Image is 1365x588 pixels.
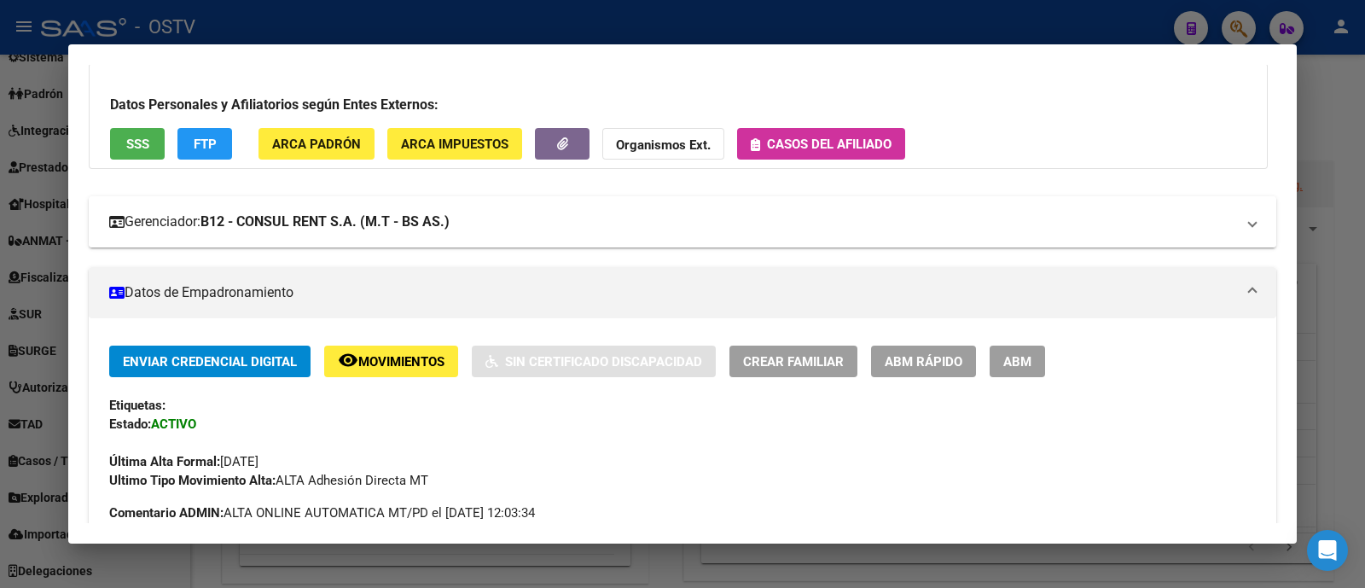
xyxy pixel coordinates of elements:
[358,354,444,370] span: Movimientos
[89,267,1276,318] mat-expansion-panel-header: Datos de Empadronamiento
[1307,530,1348,571] div: Open Intercom Messenger
[743,354,844,370] span: Crear Familiar
[194,137,217,152] span: FTP
[258,128,375,160] button: ARCA Padrón
[109,454,220,469] strong: Última Alta Formal:
[109,454,258,469] span: [DATE]
[151,416,196,432] strong: ACTIVO
[272,137,361,152] span: ARCA Padrón
[109,212,1235,232] mat-panel-title: Gerenciador:
[89,196,1276,247] mat-expansion-panel-header: Gerenciador:B12 - CONSUL RENT S.A. (M.T - BS AS.)
[109,398,166,413] strong: Etiquetas:
[200,212,450,232] strong: B12 - CONSUL RENT S.A. (M.T - BS AS.)
[885,354,962,370] span: ABM Rápido
[602,128,724,160] button: Organismos Ext.
[616,137,711,153] strong: Organismos Ext.
[109,473,428,488] span: ALTA Adhesión Directa MT
[177,128,232,160] button: FTP
[109,505,224,521] strong: Comentario ADMIN:
[990,346,1045,377] button: ABM
[737,128,905,160] button: Casos del afiliado
[110,95,1246,115] h3: Datos Personales y Afiliatorios según Entes Externos:
[109,504,535,522] span: ALTA ONLINE AUTOMATICA MT/PD el [DATE] 12:03:34
[109,416,151,432] strong: Estado:
[123,354,297,370] span: Enviar Credencial Digital
[1003,354,1031,370] span: ABM
[126,137,149,152] span: SSS
[767,137,892,152] span: Casos del afiliado
[109,282,1235,303] mat-panel-title: Datos de Empadronamiento
[110,128,165,160] button: SSS
[109,346,311,377] button: Enviar Credencial Digital
[338,350,358,370] mat-icon: remove_red_eye
[505,354,702,370] span: Sin Certificado Discapacidad
[387,128,522,160] button: ARCA Impuestos
[324,346,458,377] button: Movimientos
[109,473,276,488] strong: Ultimo Tipo Movimiento Alta:
[729,346,857,377] button: Crear Familiar
[871,346,976,377] button: ABM Rápido
[401,137,508,152] span: ARCA Impuestos
[472,346,716,377] button: Sin Certificado Discapacidad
